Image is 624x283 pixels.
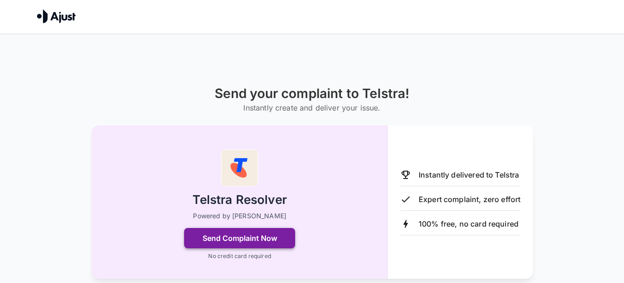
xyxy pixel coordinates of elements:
button: Send Complaint Now [184,228,295,248]
p: Expert complaint, zero effort [419,194,520,205]
img: Telstra [221,149,258,186]
p: Powered by [PERSON_NAME] [193,211,286,221]
p: Instantly delivered to Telstra [419,169,519,180]
h1: Send your complaint to Telstra! [215,86,410,101]
img: Ajust [37,9,76,23]
h2: Telstra Resolver [192,192,286,208]
p: No credit card required [208,252,271,260]
h6: Instantly create and deliver your issue. [215,101,410,114]
p: 100% free, no card required [419,218,519,229]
